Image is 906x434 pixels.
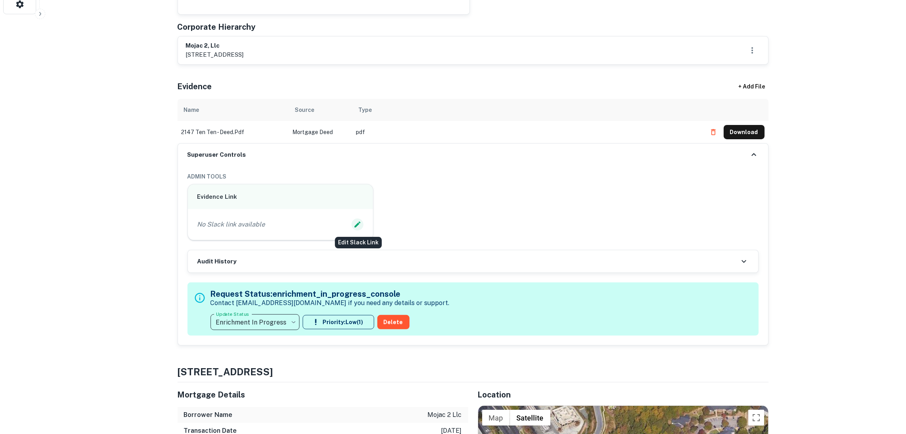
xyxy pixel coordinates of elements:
[706,126,721,138] button: Delete file
[211,288,450,300] h5: Request Status: enrichment_in_progress_console
[184,410,233,420] h6: Borrower Name
[510,410,551,426] button: Show satellite imagery
[184,105,199,115] div: Name
[377,315,410,329] button: Delete
[482,410,510,426] button: Show street map
[211,298,450,308] p: Contact [EMAIL_ADDRESS][DOMAIN_NAME] if you need any details or support.
[724,80,780,94] div: + Add File
[352,121,702,143] td: pdf
[178,99,289,121] th: Name
[359,105,372,115] div: Type
[352,219,363,230] button: Edit Slack Link
[216,311,249,317] label: Update Status
[187,150,246,159] h6: Superuser Controls
[295,105,315,115] div: Source
[178,81,212,92] h5: Evidence
[748,410,764,426] button: Toggle fullscreen view
[178,21,256,33] h5: Corporate Hierarchy
[289,99,352,121] th: Source
[478,389,769,401] h5: Location
[335,237,382,248] div: Edit Slack Link
[303,315,374,329] button: Priority:Low(1)
[352,99,702,121] th: Type
[187,172,759,181] h6: ADMIN TOOLS
[186,41,244,50] h6: mojac 2, llc
[178,99,769,143] div: scrollable content
[178,121,289,143] td: 2147 ten ten - deed.pdf
[178,389,468,401] h5: Mortgage Details
[197,192,364,202] h6: Evidence Link
[866,371,906,409] iframe: Chat Widget
[428,410,462,420] p: mojac 2 llc
[211,311,299,333] div: Enrichment In Progress
[178,365,769,379] h4: [STREET_ADDRESS]
[197,257,237,266] h6: Audit History
[197,220,265,229] p: No Slack link available
[724,125,765,139] button: Download
[289,121,352,143] td: Mortgage Deed
[186,50,244,60] p: [STREET_ADDRESS]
